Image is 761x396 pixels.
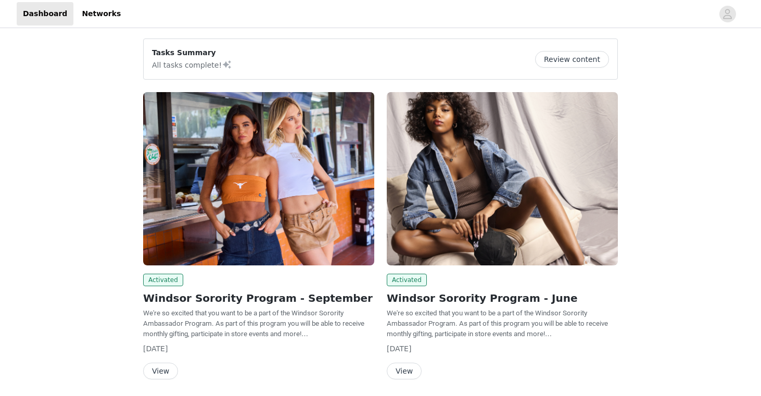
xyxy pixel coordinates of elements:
[387,290,618,306] h2: Windsor Sorority Program - June
[387,367,422,375] a: View
[387,92,618,265] img: Windsor
[722,6,732,22] div: avatar
[17,2,73,25] a: Dashboard
[535,51,609,68] button: Review content
[143,274,183,286] span: Activated
[143,92,374,265] img: Windsor
[143,363,178,379] button: View
[143,367,178,375] a: View
[152,47,232,58] p: Tasks Summary
[143,344,168,353] span: [DATE]
[143,290,374,306] h2: Windsor Sorority Program - September
[75,2,127,25] a: Networks
[152,58,232,71] p: All tasks complete!
[387,274,427,286] span: Activated
[387,344,411,353] span: [DATE]
[387,363,422,379] button: View
[387,309,608,338] span: We're so excited that you want to be a part of the Windsor Sorority Ambassador Program. As part o...
[143,309,364,338] span: We're so excited that you want to be a part of the Windsor Sorority Ambassador Program. As part o...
